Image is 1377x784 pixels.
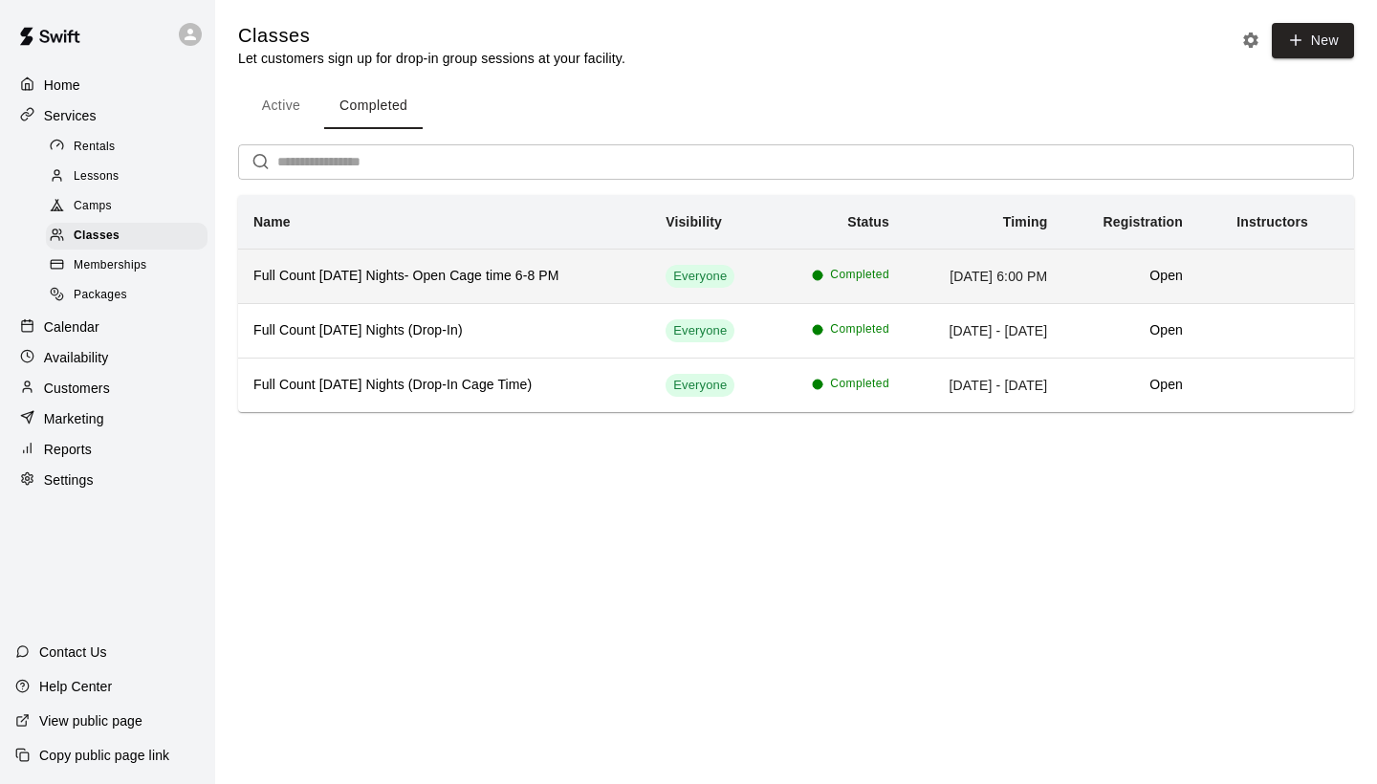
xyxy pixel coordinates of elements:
[666,265,734,288] div: This service is visible to all of your customers
[44,470,94,490] p: Settings
[46,282,208,309] div: Packages
[253,214,291,229] b: Name
[15,435,200,464] a: Reports
[666,322,734,340] span: Everyone
[74,138,116,157] span: Rentals
[15,404,200,433] a: Marketing
[44,379,110,398] p: Customers
[666,268,734,286] span: Everyone
[46,281,215,311] a: Packages
[46,192,215,222] a: Camps
[74,286,127,305] span: Packages
[830,320,889,339] span: Completed
[46,223,208,250] div: Classes
[1104,214,1183,229] b: Registration
[1078,266,1183,287] h6: Open
[253,320,635,341] h6: Full Count [DATE] Nights (Drop-In)
[905,358,1062,412] td: [DATE] - [DATE]
[324,83,423,129] button: Completed
[39,642,107,662] p: Contact Us
[1272,23,1354,58] button: New
[39,677,112,696] p: Help Center
[15,101,200,130] a: Services
[666,319,734,342] div: This service is visible to all of your customers
[830,266,889,285] span: Completed
[666,377,734,395] span: Everyone
[847,214,889,229] b: Status
[44,348,109,367] p: Availability
[46,163,208,190] div: Lessons
[1236,26,1265,54] button: Classes settings
[15,374,200,403] a: Customers
[1003,214,1048,229] b: Timing
[238,195,1354,412] table: simple table
[44,76,80,95] p: Home
[39,711,142,730] p: View public page
[253,266,635,287] h6: Full Count [DATE] Nights- Open Cage time 6-8 PM
[238,83,324,129] button: Active
[74,256,146,275] span: Memberships
[46,222,215,251] a: Classes
[905,303,1062,358] td: [DATE] - [DATE]
[46,134,208,161] div: Rentals
[15,71,200,99] a: Home
[39,746,169,765] p: Copy public page link
[46,193,208,220] div: Camps
[15,466,200,494] a: Settings
[44,440,92,459] p: Reports
[74,167,120,186] span: Lessons
[666,374,734,397] div: This service is visible to all of your customers
[15,343,200,372] a: Availability
[238,23,625,49] h5: Classes
[666,214,722,229] b: Visibility
[830,375,889,394] span: Completed
[74,197,112,216] span: Camps
[46,251,215,281] a: Memberships
[1236,214,1308,229] b: Instructors
[46,252,208,279] div: Memberships
[1078,320,1183,341] h6: Open
[44,409,104,428] p: Marketing
[238,49,625,68] p: Let customers sign up for drop-in group sessions at your facility.
[46,162,215,191] a: Lessons
[44,317,99,337] p: Calendar
[46,132,215,162] a: Rentals
[15,313,200,341] a: Calendar
[253,375,635,396] h6: Full Count [DATE] Nights (Drop-In Cage Time)
[74,227,120,246] span: Classes
[44,106,97,125] p: Services
[905,249,1062,303] td: [DATE] 6:00 PM
[1078,375,1183,396] h6: Open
